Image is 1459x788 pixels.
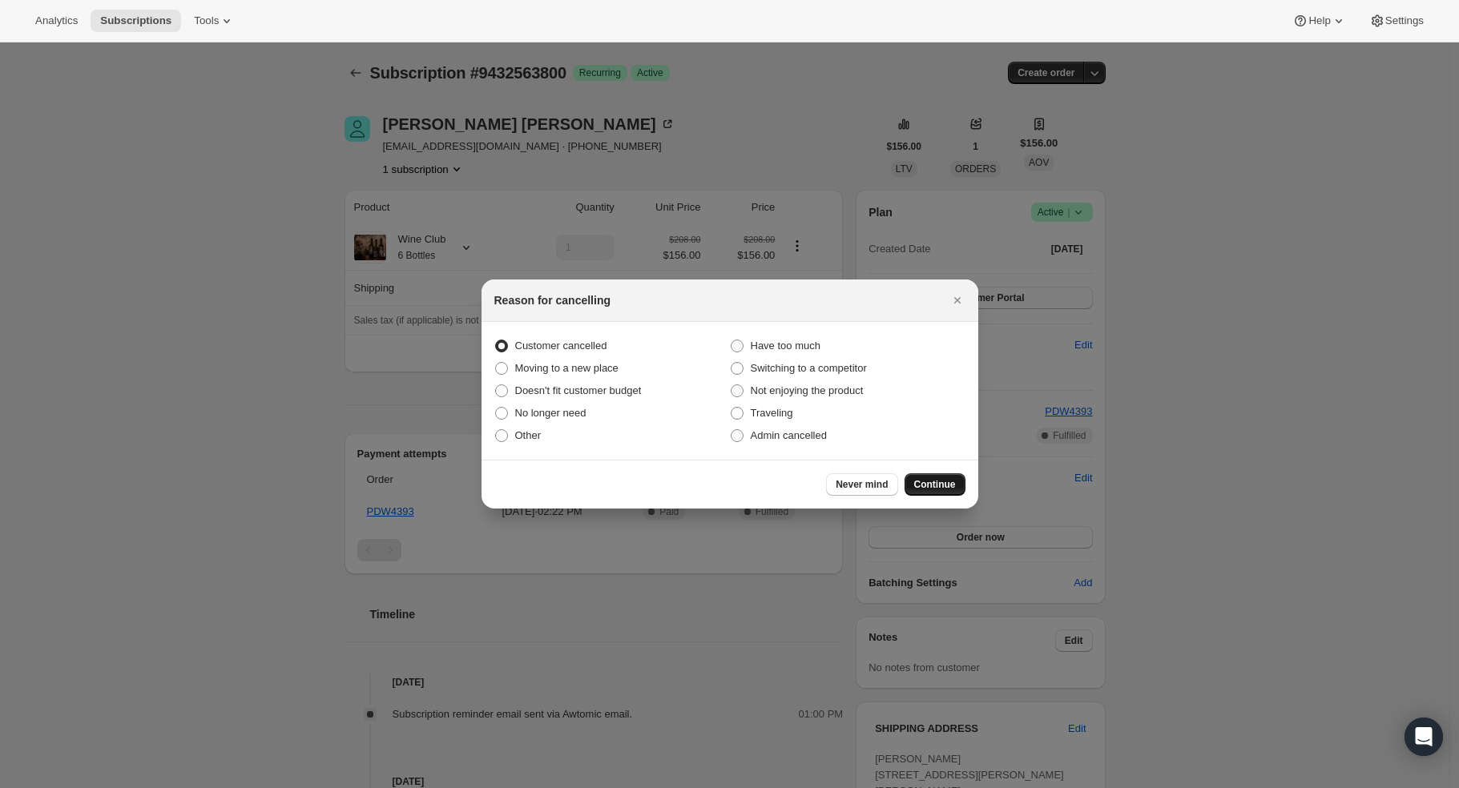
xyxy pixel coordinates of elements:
[751,429,827,441] span: Admin cancelled
[1405,718,1443,756] div: Open Intercom Messenger
[35,14,78,27] span: Analytics
[946,289,969,312] button: Close
[1308,14,1330,27] span: Help
[515,384,642,396] span: Doesn't fit customer budget
[100,14,171,27] span: Subscriptions
[751,407,793,419] span: Traveling
[515,429,542,441] span: Other
[515,362,619,374] span: Moving to a new place
[194,14,219,27] span: Tools
[836,478,888,491] span: Never mind
[91,10,181,32] button: Subscriptions
[751,340,820,352] span: Have too much
[494,292,611,308] h2: Reason for cancelling
[515,340,607,352] span: Customer cancelled
[1360,10,1433,32] button: Settings
[515,407,586,419] span: No longer need
[1283,10,1356,32] button: Help
[1385,14,1424,27] span: Settings
[751,362,867,374] span: Switching to a competitor
[184,10,244,32] button: Tools
[26,10,87,32] button: Analytics
[826,473,897,496] button: Never mind
[751,384,864,396] span: Not enjoying the product
[905,473,965,496] button: Continue
[914,478,956,491] span: Continue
